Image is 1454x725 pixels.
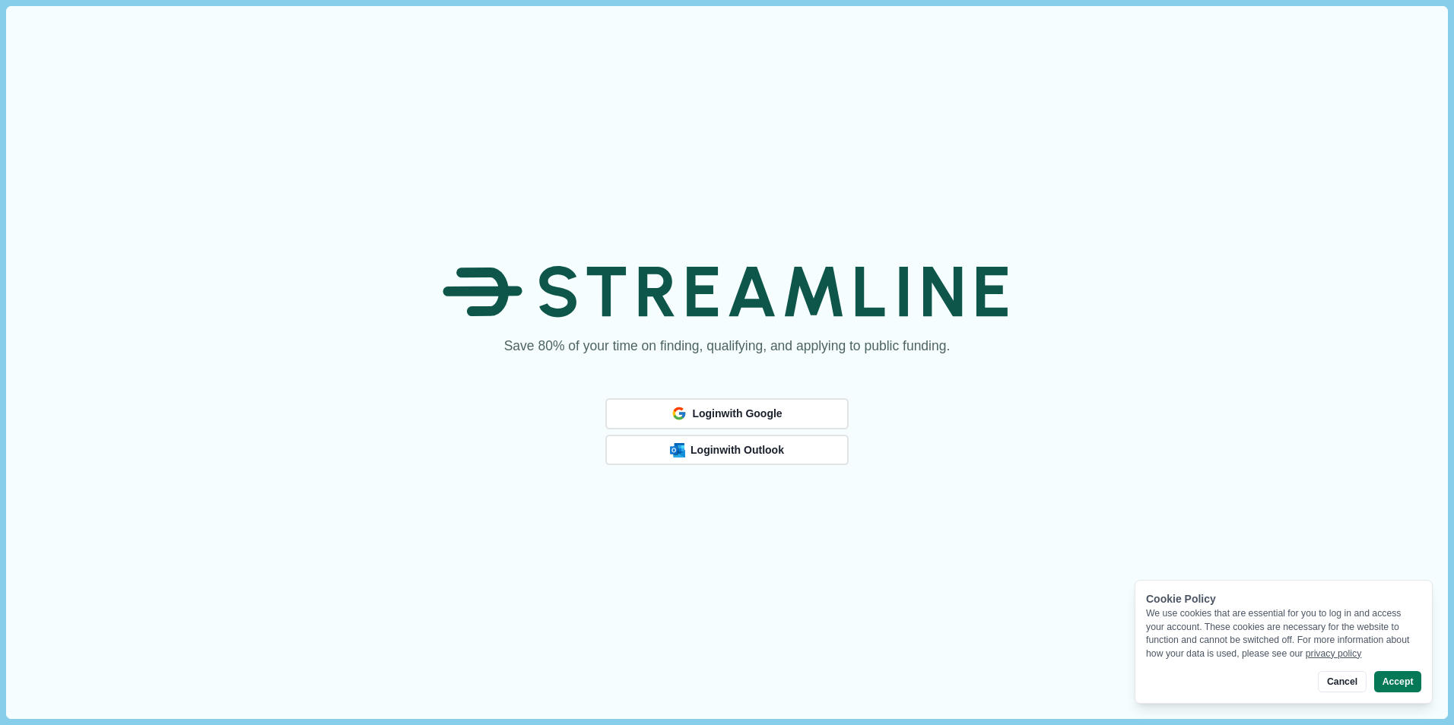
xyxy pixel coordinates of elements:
[605,398,849,430] button: Loginwith Google
[504,337,951,356] h1: Save 80% of your time on finding, qualifying, and applying to public funding.
[1318,671,1366,692] button: Cancel
[1306,648,1362,659] a: privacy policy
[1146,607,1421,660] div: We use cookies that are essential for you to log in and access your account. These cookies are ne...
[692,407,782,420] span: Login with Google
[1146,593,1216,605] span: Cookie Policy
[605,435,849,465] button: Outlook LogoLoginwith Outlook
[670,443,685,457] img: Outlook Logo
[443,249,1011,334] img: Streamline Climate Logo
[690,444,784,457] span: Login with Outlook
[1374,671,1421,692] button: Accept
